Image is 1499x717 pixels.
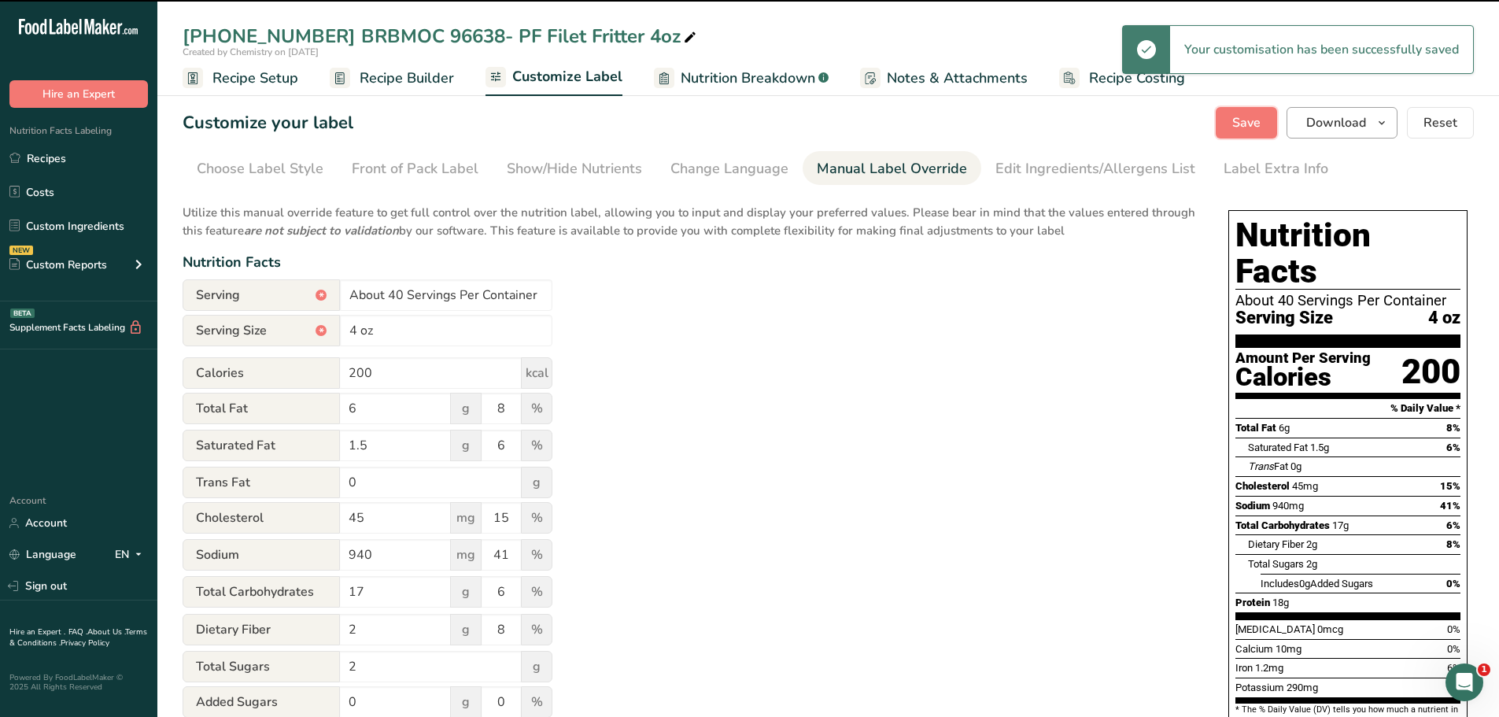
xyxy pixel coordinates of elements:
span: 0% [1446,578,1460,589]
span: % [521,393,552,424]
span: 0g [1299,578,1310,589]
span: Nutrition Breakdown [681,68,815,89]
span: Total Sugars [183,651,340,682]
span: Cholesterol [183,502,340,534]
div: Change Language [670,158,788,179]
span: Trans Fat [183,467,340,498]
span: Potassium [1235,682,1284,693]
a: Language [9,541,76,568]
span: Fat [1248,460,1288,472]
span: % [521,614,552,645]
span: Total Carbohydrates [1235,519,1330,531]
span: Protein [1235,597,1270,608]
section: % Daily Value * [1235,399,1460,418]
span: 2g [1306,558,1317,570]
iframe: Intercom live chat [1445,663,1483,701]
span: Serving Size [1235,309,1333,328]
a: FAQ . [68,626,87,638]
span: 2g [1306,538,1317,550]
div: Your customisation has been successfully saved [1170,26,1473,73]
div: Choose Label Style [197,158,323,179]
button: Reset [1407,107,1474,139]
span: g [521,467,552,498]
span: 1.5g [1310,442,1329,453]
span: Dietary Fiber [1248,538,1304,550]
a: Hire an Expert . [9,626,65,638]
span: Save [1232,113,1261,132]
div: Show/Hide Nutrients [507,158,642,179]
span: Cholesterol [1235,480,1290,492]
div: BETA [10,309,35,318]
span: Iron [1235,662,1253,674]
span: Serving Size [183,315,340,346]
div: Label Extra Info [1224,158,1328,179]
span: 1 [1478,663,1490,676]
div: EN [115,545,148,564]
a: About Us . [87,626,125,638]
span: 41% [1440,500,1460,512]
span: 0g [1290,460,1301,472]
span: Calcium [1235,643,1273,655]
span: Sodium [183,539,340,571]
a: Nutrition Breakdown [654,61,829,96]
span: 17g [1332,519,1349,531]
a: Customize Label [486,59,622,97]
span: Recipe Costing [1089,68,1185,89]
span: 1.2mg [1255,662,1283,674]
span: 6g [1279,422,1290,434]
span: Serving [183,279,340,311]
div: [PHONE_NUMBER] BRBMOC 96638- PF Filet Fritter 4oz [183,22,700,50]
span: 6% [1447,662,1460,674]
span: g [450,393,482,424]
span: 4 oz [1428,309,1460,328]
a: Recipe Builder [330,61,454,96]
button: Download [1287,107,1397,139]
span: 6% [1446,519,1460,531]
div: Nutrition Facts [183,252,1197,273]
div: About 40 Servings Per Container [1235,293,1460,309]
span: 45mg [1292,480,1318,492]
span: 8% [1446,422,1460,434]
span: % [521,430,552,461]
div: NEW [9,246,33,255]
div: Powered By FoodLabelMaker © 2025 All Rights Reserved [9,673,148,692]
span: g [450,614,482,645]
div: 200 [1401,351,1460,393]
div: Front of Pack Label [352,158,478,179]
span: % [521,576,552,608]
p: Utilize this manual override feature to get full control over the nutrition label, allowing you t... [183,194,1197,239]
span: % [521,539,552,571]
span: Recipe Setup [212,68,298,89]
span: Created by Chemistry on [DATE] [183,46,319,58]
span: 18g [1272,597,1289,608]
span: 940mg [1272,500,1304,512]
a: Terms & Conditions . [9,626,147,649]
span: Download [1306,113,1366,132]
div: Amount Per Serving [1235,351,1371,366]
span: 0mcg [1317,623,1343,635]
span: Customize Label [512,66,622,87]
span: mg [450,502,482,534]
span: Total Fat [183,393,340,424]
a: Recipe Setup [183,61,298,96]
div: Custom Reports [9,257,107,273]
span: kcal [521,357,552,389]
span: g [450,430,482,461]
a: Privacy Policy [61,638,109,649]
span: Recipe Builder [360,68,454,89]
span: Total Fat [1235,422,1276,434]
span: 15% [1440,480,1460,492]
span: 6% [1446,442,1460,453]
span: Sodium [1235,500,1270,512]
span: % [521,502,552,534]
span: 8% [1446,538,1460,550]
span: 0% [1447,643,1460,655]
span: Calories [183,357,340,389]
span: Notes & Attachments [887,68,1028,89]
span: Reset [1423,113,1457,132]
span: Dietary Fiber [183,614,340,645]
span: 290mg [1287,682,1318,693]
a: Notes & Attachments [860,61,1028,96]
div: Edit Ingredients/Allergens List [995,158,1195,179]
h1: Customize your label [183,110,353,136]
